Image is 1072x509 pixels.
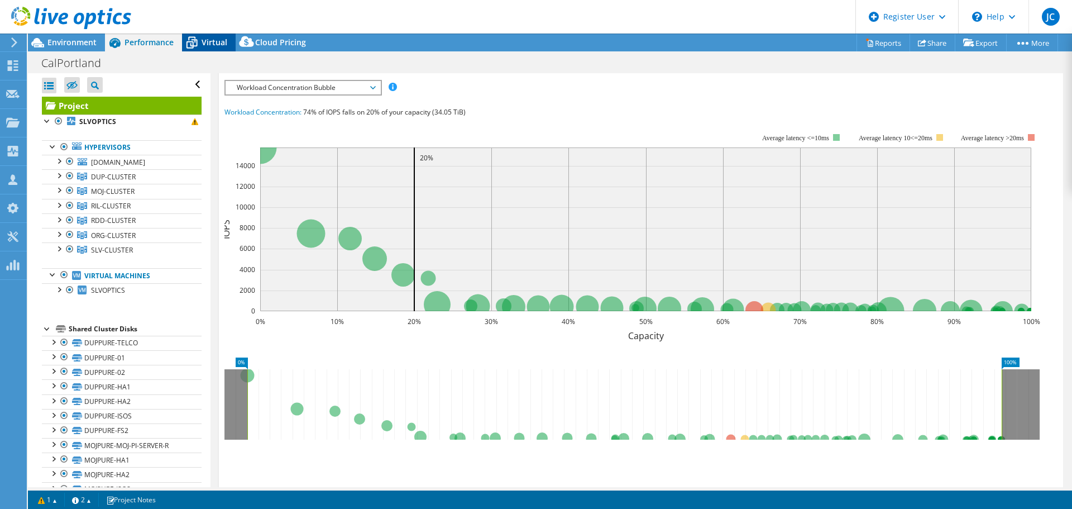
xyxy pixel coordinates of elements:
[42,467,202,482] a: MOJPURE-HA2
[224,107,301,117] span: Workload Concentration:
[562,317,575,326] text: 40%
[240,223,255,232] text: 8000
[42,97,202,115] a: Project
[91,245,133,255] span: SLV-CLUSTER
[79,117,116,126] b: SLVOPTICS
[256,317,265,326] text: 0%
[408,317,421,326] text: 20%
[91,231,136,240] span: ORG-CLUSTER
[947,317,961,326] text: 90%
[91,158,145,167] span: [DOMAIN_NAME]
[251,306,255,316] text: 0
[47,37,97,47] span: Environment
[42,213,202,228] a: RDD-CLUSTER
[91,286,125,295] span: SLVOPTICS
[42,379,202,394] a: DUPPURE-HA1
[42,228,202,242] a: ORG-CLUSTER
[42,242,202,257] a: SLV-CLUSTER
[42,438,202,453] a: MOJPURE-MOJ-PI-SERVER-R
[331,317,344,326] text: 10%
[240,265,255,274] text: 4000
[955,34,1007,51] a: Export
[91,216,136,225] span: RDD-CLUSTER
[236,182,255,191] text: 12000
[859,134,932,142] tspan: Average latency 10<=20ms
[42,350,202,365] a: DUPPURE-01
[42,482,202,497] a: MOJPURE-ISOS
[762,134,829,142] tspan: Average latency <=10ms
[36,57,118,69] h1: CalPortland
[231,81,375,94] span: Workload Concentration Bubble
[240,244,255,253] text: 6000
[202,37,227,47] span: Virtual
[793,317,807,326] text: 70%
[42,155,202,169] a: [DOMAIN_NAME]
[236,161,255,170] text: 14000
[42,184,202,198] a: MOJ-CLUSTER
[69,322,202,336] div: Shared Cluster Disks
[42,336,202,350] a: DUPPURE-TELCO
[303,107,466,117] span: 74% of IOPS falls on 20% of your capacity (34.05 TiB)
[1006,34,1058,51] a: More
[64,493,99,507] a: 2
[91,187,135,196] span: MOJ-CLUSTER
[716,317,730,326] text: 60%
[42,453,202,467] a: MOJPURE-HA1
[972,12,982,22] svg: \n
[30,493,65,507] a: 1
[42,409,202,424] a: DUPPURE-ISOS
[42,199,202,213] a: RIL-CLUSTER
[42,140,202,155] a: Hypervisors
[961,134,1024,142] text: Average latency >20ms
[91,201,131,211] span: RIL-CLUSTER
[98,493,164,507] a: Project Notes
[42,268,202,283] a: Virtual Machines
[255,37,306,47] span: Cloud Pricing
[1042,8,1060,26] span: JC
[42,365,202,379] a: DUPPURE-02
[870,317,884,326] text: 80%
[91,172,136,182] span: DUP-CLUSTER
[42,283,202,298] a: SLVOPTICS
[485,317,498,326] text: 30%
[628,330,664,342] text: Capacity
[1023,317,1040,326] text: 100%
[42,169,202,184] a: DUP-CLUSTER
[910,34,955,51] a: Share
[220,220,232,239] text: IOPS
[42,115,202,129] a: SLVOPTICS
[856,34,910,51] a: Reports
[42,394,202,409] a: DUPPURE-HA2
[639,317,653,326] text: 50%
[125,37,174,47] span: Performance
[240,286,255,295] text: 2000
[42,424,202,438] a: DUPPURE-FS2
[420,153,433,163] text: 20%
[236,202,255,212] text: 10000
